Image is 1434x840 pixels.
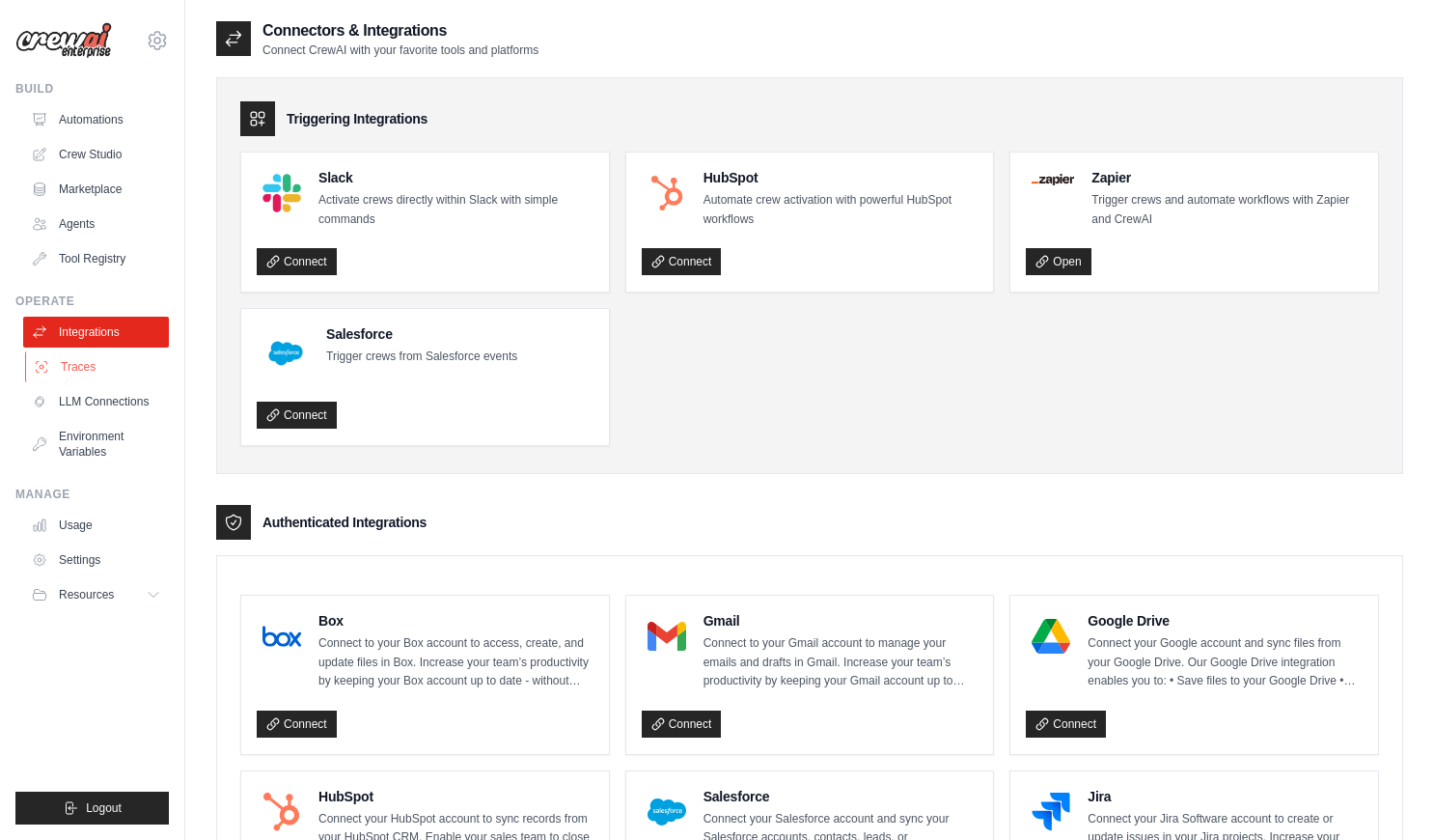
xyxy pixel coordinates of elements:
img: Box Logo [262,617,301,656]
img: Slack Logo [262,174,301,212]
img: Zapier Logo [1032,174,1074,185]
h3: Authenticated Integrations [262,513,427,532]
a: Connect [257,248,337,275]
h4: Slack [318,168,593,187]
h3: Triggering Integrations [287,109,427,128]
h4: Jira [1088,787,1363,806]
p: Trigger crews and automate workflows with Zapier and CrewAI [1091,191,1363,229]
a: Environment Variables [23,421,169,467]
a: Usage [23,510,169,541]
h4: Box [318,611,593,630]
p: Automate crew activation with powerful HubSpot workflows [703,191,979,229]
img: Logo [15,22,112,59]
a: Connect [257,711,337,738]
div: Manage [15,487,169,502]
a: Agents [23,209,169,239]
a: Connect [642,711,722,738]
button: Logout [15,792,169,825]
a: LLM Connections [23,386,169,417]
a: Settings [23,545,169,575]
a: Tool Registry [23,243,169,274]
img: Salesforce Logo [262,330,309,377]
a: Integrations [23,317,169,348]
h4: Zapier [1091,168,1363,187]
img: Jira Logo [1032,793,1070,831]
img: Google Drive Logo [1032,617,1070,656]
h4: Gmail [703,611,979,630]
p: Activate crews directly within Slack with simple commands [318,191,593,229]
h4: HubSpot [318,787,593,806]
span: Resources [59,587,114,602]
button: Resources [23,579,169,610]
p: Connect CrewAI with your favorite tools and platforms [262,42,538,58]
img: HubSpot Logo [648,174,686,212]
h4: Salesforce [703,787,979,806]
h4: Salesforce [326,324,517,344]
img: HubSpot Logo [262,793,301,831]
a: Traces [25,351,171,382]
h4: HubSpot [703,168,979,187]
a: Connect [257,402,337,429]
div: Build [15,81,169,97]
a: Connect [1026,711,1106,738]
p: Connect to your Gmail account to manage your emails and drafts in Gmail. Increase your team’s pro... [703,634,979,691]
p: Connect your Google account and sync files from your Google Drive. Our Google Drive integration e... [1088,634,1363,691]
p: Trigger crews from Salesforce events [326,348,517,367]
a: Connect [642,248,722,275]
a: Automations [23,104,169,135]
img: Gmail Logo [648,617,686,656]
p: Connect to your Box account to access, create, and update files in Box. Increase your team’s prod... [318,634,593,691]
div: Operate [15,294,169,309]
span: Logout [86,800,122,816]
a: Open [1026,248,1090,275]
h4: Google Drive [1088,611,1363,630]
a: Marketplace [23,174,169,205]
a: Crew Studio [23,139,169,170]
img: Salesforce Logo [648,793,686,831]
h2: Connectors & Integrations [262,19,538,42]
